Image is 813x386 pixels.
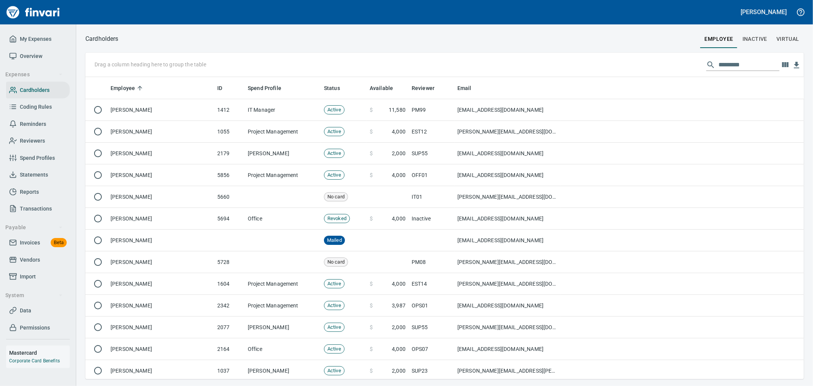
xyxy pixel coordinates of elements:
td: 1412 [214,99,245,121]
span: Spend Profile [248,84,281,93]
span: Available [370,84,403,93]
span: Inactive [742,34,767,44]
span: My Expenses [20,34,51,44]
td: Office [245,208,321,230]
span: $ [370,323,373,331]
td: [EMAIL_ADDRESS][DOMAIN_NAME] [454,143,561,164]
span: Active [324,346,344,353]
td: IT Manager [245,99,321,121]
td: EST14 [409,273,454,295]
td: IT01 [409,186,454,208]
td: Inactive [409,208,454,230]
span: System [5,291,63,300]
td: 2179 [214,143,245,164]
td: [EMAIL_ADDRESS][DOMAIN_NAME] [454,338,561,360]
span: $ [370,367,373,375]
td: [PERSON_NAME] [245,317,321,338]
button: Expenses [2,68,66,82]
td: 5694 [214,208,245,230]
td: [PERSON_NAME][EMAIL_ADDRESS][DOMAIN_NAME] [454,317,561,338]
span: Active [324,324,344,331]
span: Revoked [324,215,350,222]
span: No card [324,193,348,201]
span: ID [217,84,222,93]
td: OFF01 [409,164,454,186]
td: [PERSON_NAME] [107,295,214,317]
td: PM08 [409,251,454,273]
span: Active [324,150,344,157]
span: $ [370,128,373,135]
span: Mailed [324,237,345,244]
span: Beta [51,238,67,247]
span: employee [705,34,733,44]
span: virtual [776,34,799,44]
span: Spend Profiles [20,153,55,163]
button: Choose columns to display [779,59,791,71]
span: Email [457,84,471,93]
a: Import [6,268,70,285]
td: [PERSON_NAME] [107,230,214,251]
img: Finvari [5,3,62,21]
td: 2164 [214,338,245,360]
span: Spend Profile [248,84,291,93]
span: Active [324,172,344,179]
a: Permissions [6,319,70,336]
span: Overview [20,51,42,61]
td: 2342 [214,295,245,317]
span: Reviewer [412,84,435,93]
td: [EMAIL_ADDRESS][DOMAIN_NAME] [454,295,561,317]
span: Statements [20,170,48,180]
td: [PERSON_NAME] [107,360,214,382]
a: InvoicesBeta [6,234,70,251]
span: 4,000 [392,128,406,135]
span: Employee [111,84,135,93]
a: Reviewers [6,132,70,150]
span: ID [217,84,232,93]
button: System [2,288,66,302]
td: SUP23 [409,360,454,382]
td: 1604 [214,273,245,295]
span: $ [370,345,373,353]
span: 4,000 [392,171,406,179]
td: [PERSON_NAME] [107,99,214,121]
td: [PERSON_NAME] [107,121,214,143]
a: My Expenses [6,31,70,48]
a: Overview [6,48,70,65]
a: Vendors [6,251,70,269]
td: [PERSON_NAME][EMAIL_ADDRESS][DOMAIN_NAME] [454,121,561,143]
a: Reminders [6,116,70,133]
td: [EMAIL_ADDRESS][DOMAIN_NAME] [454,164,561,186]
span: Import [20,272,36,281]
span: $ [370,215,373,222]
a: Corporate Card Benefits [9,358,60,363]
td: [PERSON_NAME] [107,186,214,208]
span: Reviewers [20,136,45,146]
a: Coding Rules [6,98,70,116]
td: [PERSON_NAME] [107,251,214,273]
a: Transactions [6,200,70,217]
span: Vendors [20,255,40,265]
span: Permissions [20,323,50,333]
a: Spend Profiles [6,150,70,167]
td: [PERSON_NAME] [107,164,214,186]
span: Reminders [20,119,46,129]
button: Download table [791,60,802,71]
td: SUP55 [409,143,454,164]
p: Drag a column heading here to group the table [95,61,206,68]
span: Active [324,367,344,375]
p: Cardholders [85,34,119,43]
span: 4,000 [392,215,406,222]
span: Expenses [5,70,63,79]
span: Reviewer [412,84,444,93]
span: $ [370,302,373,309]
td: OPS01 [409,295,454,317]
a: Cardholders [6,82,70,99]
span: Coding Rules [20,102,52,112]
td: 1055 [214,121,245,143]
a: Statements [6,166,70,183]
td: Project Management [245,164,321,186]
span: 11,580 [389,106,406,114]
td: [PERSON_NAME][EMAIL_ADDRESS][PERSON_NAME][DOMAIN_NAME] [454,360,561,382]
nav: breadcrumb [85,34,119,43]
span: 4,000 [392,345,406,353]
